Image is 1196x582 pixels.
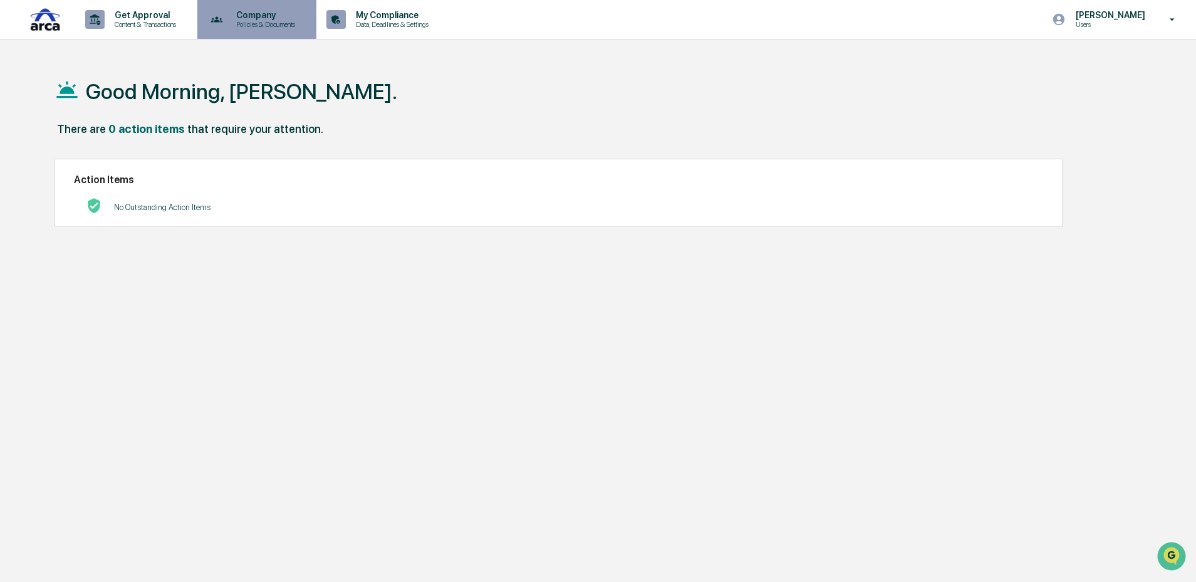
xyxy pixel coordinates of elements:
[226,20,301,29] p: Policies & Documents
[86,153,160,176] a: 🗄️Attestations
[86,198,101,213] img: No Actions logo
[91,159,101,169] div: 🗄️
[13,159,23,169] div: 🖐️
[13,26,228,46] p: How can we help?
[25,158,81,171] span: Preclearance
[8,153,86,176] a: 🖐️Preclearance
[86,79,397,104] h1: Good Morning, [PERSON_NAME].
[43,96,205,108] div: Start new chat
[8,177,84,199] a: 🔎Data Lookup
[1066,20,1152,29] p: Users
[213,100,228,115] button: Start new chat
[105,10,182,20] p: Get Approval
[74,174,1043,186] h2: Action Items
[105,20,182,29] p: Content & Transactions
[1066,10,1152,20] p: [PERSON_NAME]
[13,96,35,119] img: 1746055101610-c473b297-6a78-478c-a979-82029cc54cd1
[346,10,435,20] p: My Compliance
[125,213,152,222] span: Pylon
[103,158,155,171] span: Attestations
[1156,541,1190,574] iframe: Open customer support
[88,212,152,222] a: Powered byPylon
[187,122,323,135] div: that require your attention.
[25,182,79,194] span: Data Lookup
[13,183,23,193] div: 🔎
[30,6,60,34] img: logo
[226,10,301,20] p: Company
[43,108,159,119] div: We're available if you need us!
[114,203,211,212] p: No Outstanding Action Items
[346,20,435,29] p: Data, Deadlines & Settings
[57,122,106,135] div: There are
[108,122,185,135] div: 0 action items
